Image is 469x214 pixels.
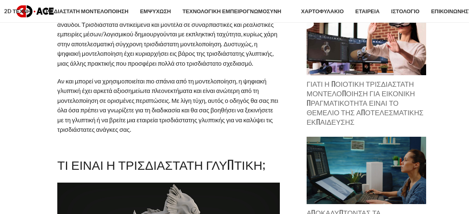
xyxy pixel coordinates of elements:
font: Αν οι μεγαλύτεροι καλλιτέχνες της περασμένης χιλιετίας έβλεπαν τα θαύματα που επιτυγχάνονται με τ... [57,1,277,67]
font: 2D Τέχνη [4,8,31,14]
font: Τρισδιάστατη μοντελοποίηση [42,8,129,14]
img: εικόνα ανάρτησης ιστολογίου [307,8,426,75]
font: Χαρτοφυλάκιο [301,8,344,14]
a: εικόνα ανάρτησης ιστολογίου Γιατί η ποιοτική τρισδιάστατη μοντελοποίηση για εικονική πραγματικότη... [307,8,426,127]
font: Γιατί η ποιοτική τρισδιάστατη μοντελοποίηση για εικονική πραγματικότητα είναι το θεμέλιο της αποτ... [307,78,424,127]
font: Τι είναι η τρισδιάστατη γλυπτική; [57,155,265,174]
img: εικόνα ανάρτησης ιστολογίου [307,137,426,204]
font: Αν και μπορεί να χρησιμοποιείται πιο σπάνια από τη μοντελοποίηση, η ψηφιακή γλυπτική έχει αρκετά ... [57,77,278,133]
font: Τεχνολογική Εμπειρογνωμοσύνη [183,8,281,14]
font: Εμψύχωση [140,8,171,14]
font: Ιστολόγιο [391,8,420,14]
font: Εταιρεία [355,8,380,14]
